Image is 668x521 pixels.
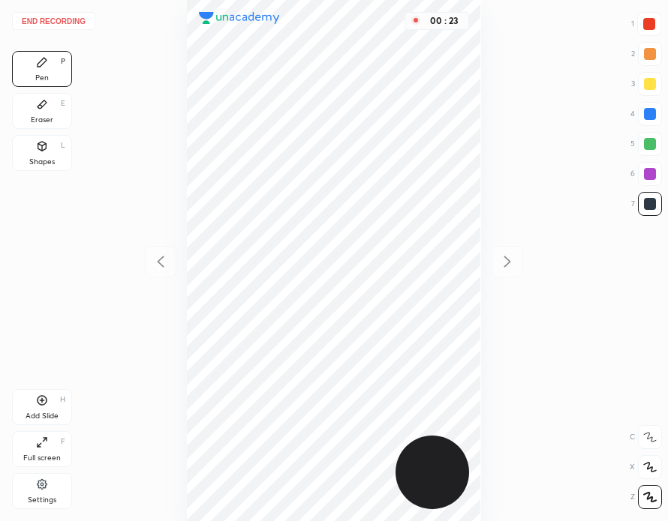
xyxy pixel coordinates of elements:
[61,58,65,65] div: P
[29,158,55,166] div: Shapes
[631,72,662,96] div: 3
[630,485,662,509] div: Z
[28,496,56,504] div: Settings
[630,162,662,186] div: 6
[60,396,65,403] div: H
[61,438,65,445] div: F
[35,74,49,82] div: Pen
[630,132,662,156] div: 5
[199,12,280,24] img: logo.38c385cc.svg
[630,455,662,479] div: X
[23,454,61,462] div: Full screen
[61,100,65,107] div: E
[631,42,662,66] div: 2
[12,12,95,30] button: End recording
[426,16,462,26] div: 00 : 23
[26,412,59,420] div: Add Slide
[31,116,53,124] div: Eraser
[630,102,662,126] div: 4
[61,142,65,149] div: L
[630,425,662,449] div: C
[631,192,662,216] div: 7
[631,12,661,36] div: 1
